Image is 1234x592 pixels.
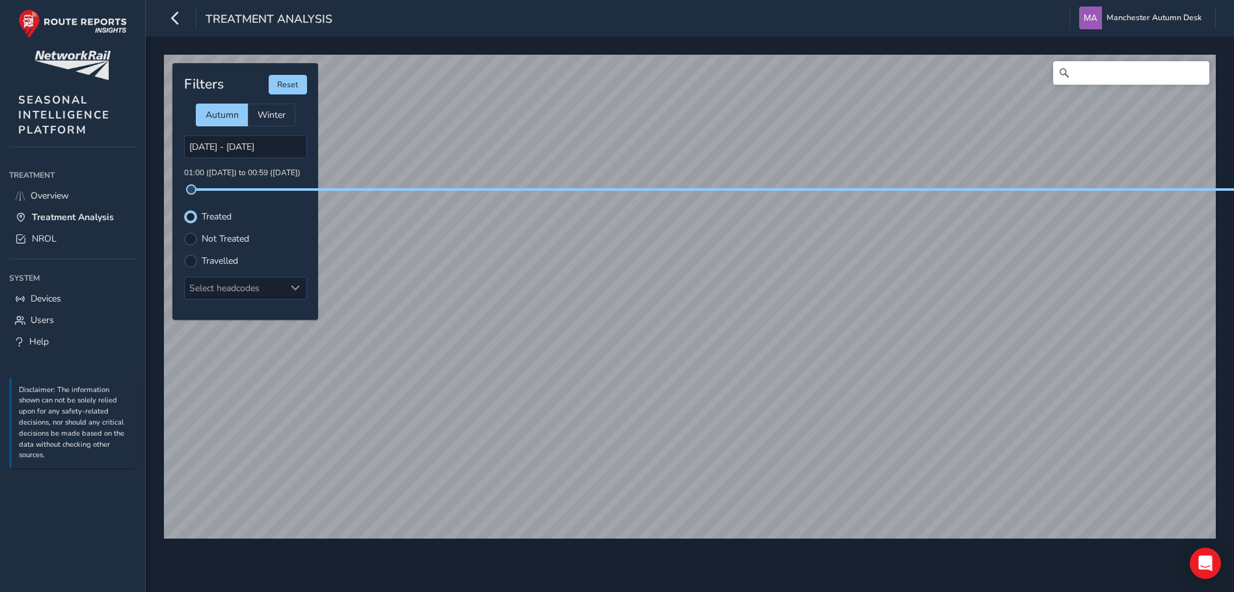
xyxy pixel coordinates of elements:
[19,385,129,462] p: Disclaimer: The information shown can not be solely relied upon for any safety-related decisions,...
[1190,548,1221,579] div: Open Intercom Messenger
[184,167,307,179] p: 01:00 ([DATE]) to 00:59 ([DATE])
[34,51,111,80] img: customer logo
[9,268,136,288] div: System
[1079,7,1206,29] button: Manchester Autumn Desk
[206,109,239,121] span: Autumn
[9,331,136,352] a: Help
[185,277,285,299] div: Select headcodes
[9,228,136,249] a: NROL
[202,234,249,244] label: Not Treated
[164,55,1216,548] canvas: Map
[18,9,127,38] img: rr logo
[31,190,69,202] span: Overview
[1079,7,1102,29] img: diamond-layout
[9,309,136,331] a: Users
[184,76,224,92] h4: Filters
[32,211,114,223] span: Treatment Analysis
[258,109,286,121] span: Winter
[196,104,248,126] div: Autumn
[206,11,332,29] span: Treatment Analysis
[9,165,136,185] div: Treatment
[202,212,232,221] label: Treated
[31,314,54,326] span: Users
[202,257,238,266] label: Travelled
[9,206,136,228] a: Treatment Analysis
[248,104,295,126] div: Winter
[9,288,136,309] a: Devices
[1053,61,1209,85] input: Search
[32,233,57,245] span: NROL
[1107,7,1201,29] span: Manchester Autumn Desk
[269,75,307,94] button: Reset
[29,335,49,348] span: Help
[9,185,136,206] a: Overview
[31,292,61,305] span: Devices
[18,92,110,137] span: SEASONAL INTELLIGENCE PLATFORM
